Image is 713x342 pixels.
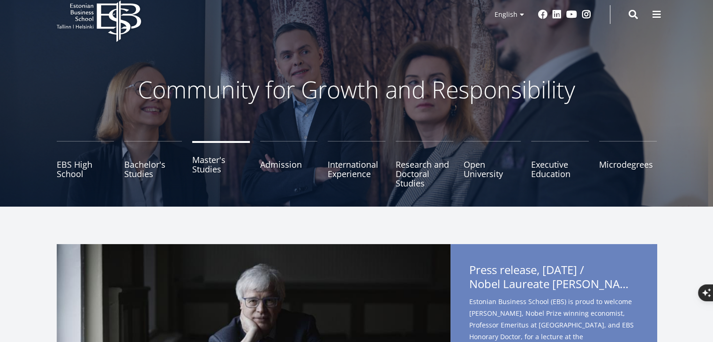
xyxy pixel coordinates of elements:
[260,141,318,188] a: Admission
[192,141,250,188] a: Master's Studies
[57,141,114,188] a: EBS High School
[582,10,591,19] a: Instagram
[396,141,453,188] a: Research and Doctoral Studies
[531,141,589,188] a: Executive Education
[552,10,562,19] a: Linkedin
[108,75,605,104] p: Community for Growth and Responsibility
[464,141,521,188] a: Open University
[469,263,638,294] span: Press release, [DATE] /
[538,10,548,19] a: Facebook
[469,277,638,291] span: Nobel Laureate [PERSON_NAME] to Deliver Lecture at [GEOGRAPHIC_DATA]
[328,141,385,188] a: International Experience
[566,10,577,19] a: Youtube
[124,141,182,188] a: Bachelor's Studies
[599,141,657,188] a: Microdegrees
